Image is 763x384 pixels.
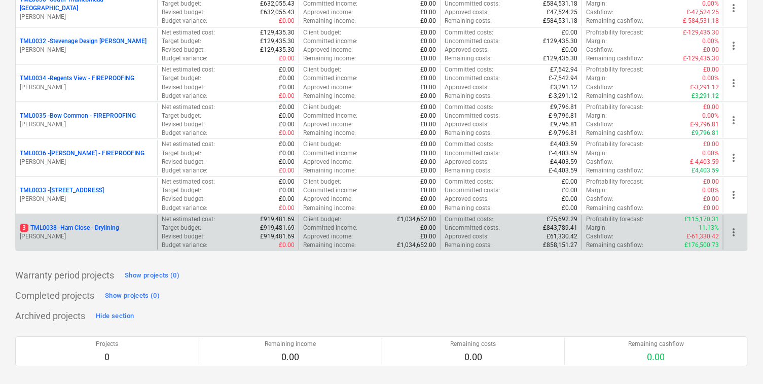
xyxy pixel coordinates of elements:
[586,54,643,63] p: Remaining cashflow :
[702,186,719,195] p: 0.00%
[543,224,577,232] p: £843,789.41
[162,149,201,158] p: Target budget :
[303,112,357,120] p: Committed income :
[20,46,153,54] p: [PERSON_NAME]
[703,204,719,213] p: £0.00
[162,103,215,112] p: Net estimated cost :
[162,241,207,250] p: Budget variance :
[162,129,207,137] p: Budget variance :
[279,158,295,166] p: £0.00
[690,83,719,92] p: £-3,291.12
[586,112,607,120] p: Margin :
[586,65,643,74] p: Profitability forecast :
[549,129,577,137] p: £-9,796.81
[303,215,341,224] p: Client budget :
[260,46,295,54] p: £129,435.30
[162,54,207,63] p: Budget variance :
[445,178,493,186] p: Committed costs :
[303,204,356,213] p: Remaining income :
[96,340,118,348] p: Projects
[279,140,295,149] p: £0.00
[586,241,643,250] p: Remaining cashflow :
[162,17,207,25] p: Budget variance :
[547,232,577,241] p: £61,330.42
[93,308,136,324] button: Hide section
[420,54,436,63] p: £0.00
[20,224,28,232] span: 3
[96,310,134,322] div: Hide section
[279,186,295,195] p: £0.00
[586,149,607,158] p: Margin :
[445,74,500,83] p: Uncommitted costs :
[445,129,492,137] p: Remaining costs :
[303,28,341,37] p: Client budget :
[303,224,357,232] p: Committed income :
[445,120,489,129] p: Approved costs :
[728,114,740,126] span: more_vert
[20,112,136,120] p: TML0035 - Bow Common - FIREPROOFING
[445,54,492,63] p: Remaining costs :
[445,241,492,250] p: Remaining costs :
[586,83,613,92] p: Cashflow :
[586,232,613,241] p: Cashflow :
[20,120,153,129] p: [PERSON_NAME]
[420,65,436,74] p: £0.00
[586,166,643,175] p: Remaining cashflow :
[586,17,643,25] p: Remaining cashflow :
[586,215,643,224] p: Profitability forecast :
[15,290,94,302] p: Completed projects
[445,232,489,241] p: Approved costs :
[162,28,215,37] p: Net estimated cost :
[547,8,577,17] p: £47,524.25
[703,140,719,149] p: £0.00
[162,46,205,54] p: Revised budget :
[420,28,436,37] p: £0.00
[20,37,153,54] div: TML0032 -Stevenage Design [PERSON_NAME][PERSON_NAME]
[445,215,493,224] p: Committed costs :
[279,54,295,63] p: £0.00
[728,226,740,238] span: more_vert
[162,65,215,74] p: Net estimated cost :
[420,195,436,203] p: £0.00
[303,195,353,203] p: Approved income :
[397,241,436,250] p: £1,034,652.00
[702,74,719,83] p: 0.00%
[562,204,577,213] p: £0.00
[703,103,719,112] p: £0.00
[445,65,493,74] p: Committed costs :
[20,232,153,241] p: [PERSON_NAME]
[702,37,719,46] p: 0.00%
[543,54,577,63] p: £129,435.30
[162,178,215,186] p: Net estimated cost :
[562,186,577,195] p: £0.00
[162,215,215,224] p: Net estimated cost :
[303,186,357,195] p: Committed income :
[445,140,493,149] p: Committed costs :
[420,92,436,100] p: £0.00
[728,77,740,89] span: more_vert
[260,37,295,46] p: £129,435.30
[162,37,201,46] p: Target budget :
[712,335,763,384] iframe: Chat Widget
[445,204,492,213] p: Remaining costs :
[686,232,719,241] p: £-61,330.42
[303,241,356,250] p: Remaining income :
[20,186,153,203] div: TML0033 -[STREET_ADDRESS][PERSON_NAME]
[303,140,341,149] p: Client budget :
[260,28,295,37] p: £129,435.30
[20,13,153,21] p: [PERSON_NAME]
[303,129,356,137] p: Remaining income :
[445,8,489,17] p: Approved costs :
[586,195,613,203] p: Cashflow :
[549,166,577,175] p: £-4,403.59
[420,83,436,92] p: £0.00
[279,120,295,129] p: £0.00
[96,351,118,363] p: 0
[162,83,205,92] p: Revised budget :
[586,37,607,46] p: Margin :
[420,37,436,46] p: £0.00
[703,195,719,203] p: £0.00
[420,232,436,241] p: £0.00
[420,103,436,112] p: £0.00
[445,112,500,120] p: Uncommitted costs :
